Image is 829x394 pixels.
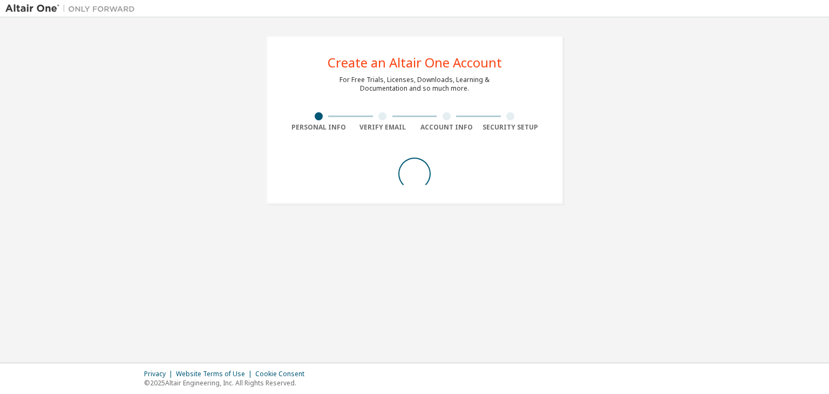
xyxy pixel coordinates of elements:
[144,378,311,388] p: © 2025 Altair Engineering, Inc. All Rights Reserved.
[287,123,351,132] div: Personal Info
[5,3,140,14] img: Altair One
[339,76,490,93] div: For Free Trials, Licenses, Downloads, Learning & Documentation and so much more.
[414,123,479,132] div: Account Info
[479,123,543,132] div: Security Setup
[144,370,176,378] div: Privacy
[328,56,502,69] div: Create an Altair One Account
[351,123,415,132] div: Verify Email
[176,370,255,378] div: Website Terms of Use
[255,370,311,378] div: Cookie Consent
